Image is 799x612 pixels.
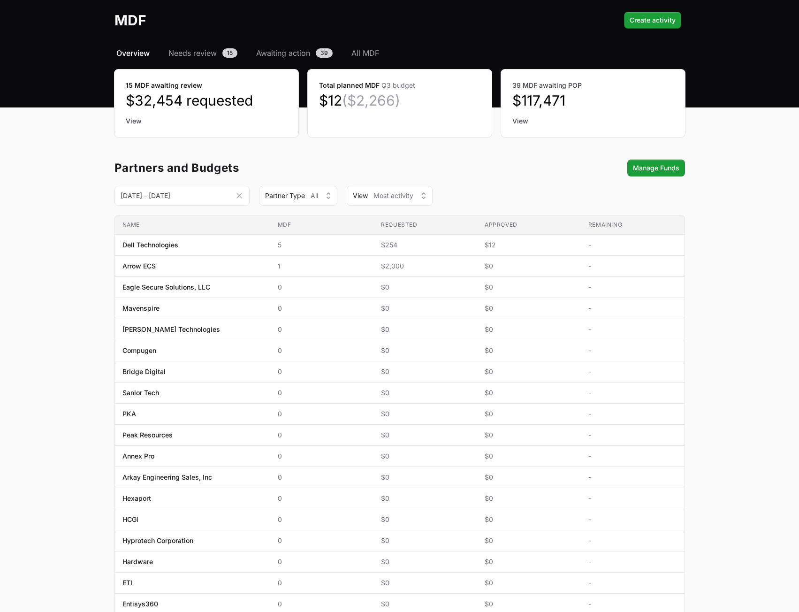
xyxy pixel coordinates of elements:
span: 0 [278,367,366,376]
span: - [588,578,677,588]
div: Partner Type filter [259,186,337,206]
span: 1 [278,261,366,271]
span: $0 [381,325,470,334]
span: Most activity [373,191,413,200]
span: - [588,367,677,376]
span: ($2,266) [342,92,400,109]
button: Manage Funds [627,160,685,176]
span: Manage Funds [633,162,679,174]
span: $0 [485,536,573,545]
span: $0 [485,409,573,419]
span: $0 [381,473,470,482]
span: - [588,473,677,482]
span: $0 [485,430,573,440]
span: $254 [381,240,470,250]
span: Peak Resources [122,430,173,440]
span: - [588,430,677,440]
span: - [588,451,677,461]
span: 0 [278,325,366,334]
span: $0 [485,283,573,292]
button: ViewMost activity [347,186,433,206]
span: $0 [381,346,470,355]
span: $0 [381,304,470,313]
span: Arrow ECS [122,261,156,271]
span: 0 [278,536,366,545]
h3: Partners and Budgets [114,162,239,174]
span: - [588,409,677,419]
th: Name [115,215,270,235]
span: Partner Type [265,191,305,200]
span: 39 [316,48,333,58]
span: $0 [381,388,470,398]
span: Compugen [122,346,156,355]
span: $0 [381,515,470,524]
span: $0 [381,367,470,376]
span: Q3 budget [381,81,415,89]
span: ETI [122,578,132,588]
span: $0 [381,494,470,503]
span: All MDF [351,47,379,59]
span: $0 [381,557,470,566]
span: - [588,283,677,292]
th: Approved [477,215,581,235]
span: $0 [381,536,470,545]
span: $0 [485,346,573,355]
span: $0 [485,473,573,482]
span: 0 [278,599,366,609]
span: $0 [381,599,470,609]
th: Remaining [581,215,685,235]
span: - [588,388,677,398]
button: Create activity [624,12,681,29]
span: $0 [485,304,573,313]
span: $0 [485,367,573,376]
div: Primary actions [624,12,681,29]
span: - [588,557,677,566]
span: 0 [278,346,366,355]
span: - [588,325,677,334]
span: Annex Pro [122,451,154,461]
div: View Type filter [347,186,433,206]
span: - [588,240,677,250]
span: Arkay Engineering Sales, Inc [122,473,212,482]
span: 0 [278,283,366,292]
a: View [126,116,287,126]
span: - [588,261,677,271]
dd: $117,471 [512,92,674,109]
span: Create activity [630,15,676,26]
span: - [588,515,677,524]
a: Overview [114,47,152,59]
span: $0 [485,494,573,503]
dt: 39 MDF awaiting POP [512,81,674,90]
span: $0 [381,430,470,440]
span: All [311,191,318,200]
span: 0 [278,515,366,524]
span: 0 [278,304,366,313]
button: Partner TypeAll [259,186,337,206]
span: $0 [485,261,573,271]
a: View [512,116,674,126]
span: - [588,599,677,609]
span: $0 [381,578,470,588]
nav: MDF navigation [114,47,685,59]
span: 0 [278,388,366,398]
span: Eagle Secure Solutions, LLC [122,283,210,292]
dd: $32,454 requested [126,92,287,109]
span: HCGi [122,515,138,524]
span: Hyprotech Corporation [122,536,193,545]
span: $0 [381,451,470,461]
span: 0 [278,578,366,588]
span: PKA [122,409,136,419]
th: MDF [270,215,374,235]
div: Secondary actions [627,160,685,176]
span: 0 [278,494,366,503]
dt: 15 MDF awaiting review [126,81,287,90]
span: 0 [278,473,366,482]
span: $0 [381,409,470,419]
span: $0 [485,515,573,524]
span: $0 [485,388,573,398]
span: 0 [278,430,366,440]
span: $0 [381,283,470,292]
span: Entisys360 [122,599,158,609]
span: Hardware [122,557,153,566]
span: - [588,346,677,355]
